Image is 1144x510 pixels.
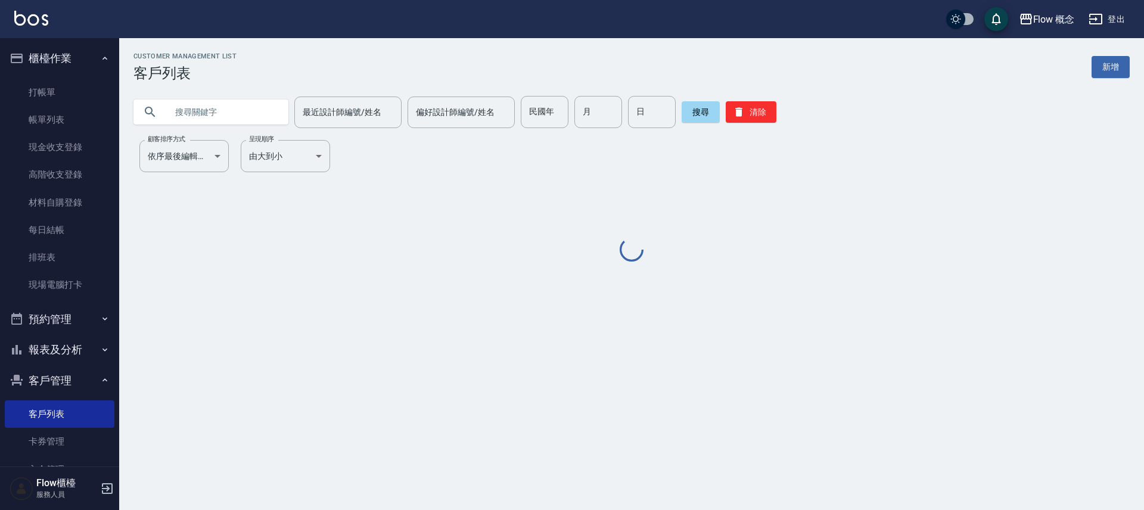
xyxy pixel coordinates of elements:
button: 登出 [1084,8,1130,30]
a: 入金管理 [5,456,114,483]
h5: Flow櫃檯 [36,477,97,489]
label: 呈現順序 [249,135,274,144]
button: Flow 概念 [1014,7,1080,32]
a: 新增 [1092,56,1130,78]
div: Flow 概念 [1033,12,1075,27]
a: 客戶列表 [5,400,114,428]
a: 材料自購登錄 [5,189,114,216]
button: 搜尋 [682,101,720,123]
a: 打帳單 [5,79,114,106]
h3: 客戶列表 [133,65,237,82]
a: 排班表 [5,244,114,271]
button: 報表及分析 [5,334,114,365]
a: 現金收支登錄 [5,133,114,161]
a: 每日結帳 [5,216,114,244]
img: Logo [14,11,48,26]
a: 帳單列表 [5,106,114,133]
div: 由大到小 [241,140,330,172]
button: save [984,7,1008,31]
a: 卡券管理 [5,428,114,455]
a: 現場電腦打卡 [5,271,114,298]
a: 高階收支登錄 [5,161,114,188]
input: 搜尋關鍵字 [167,96,279,128]
button: 櫃檯作業 [5,43,114,74]
button: 預約管理 [5,304,114,335]
button: 清除 [726,101,776,123]
h2: Customer Management List [133,52,237,60]
div: 依序最後編輯時間 [139,140,229,172]
label: 顧客排序方式 [148,135,185,144]
p: 服務人員 [36,489,97,500]
img: Person [10,477,33,500]
button: 客戶管理 [5,365,114,396]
